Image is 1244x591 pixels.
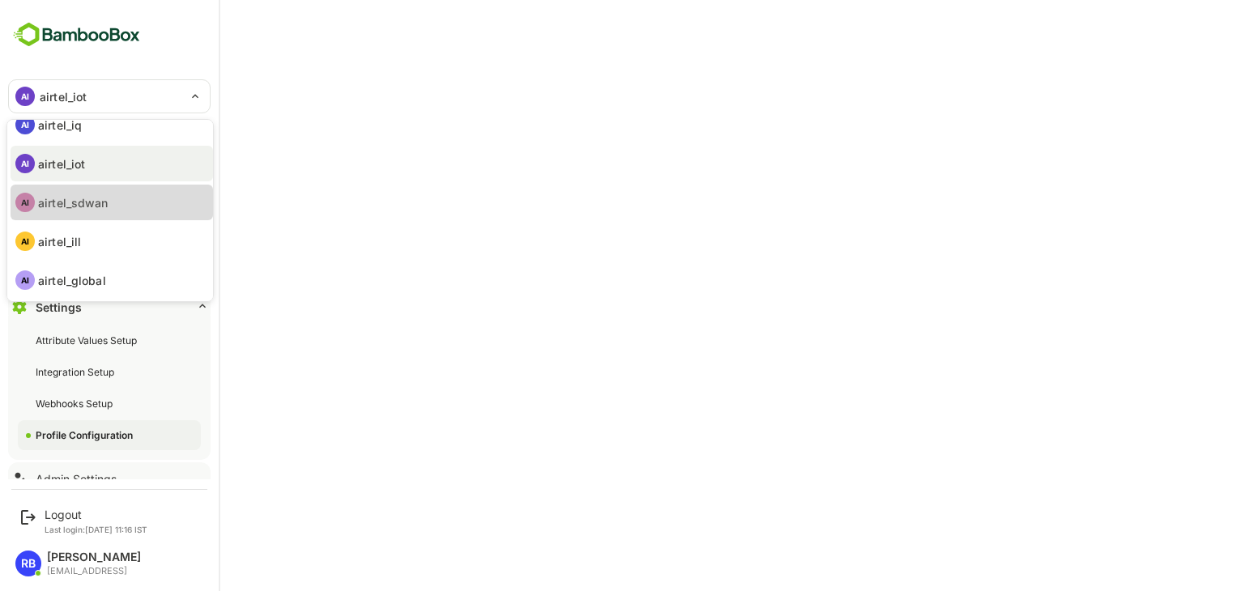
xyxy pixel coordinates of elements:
p: airtel_iot [38,155,85,172]
div: AI [15,232,35,251]
p: airtel_ill [38,233,81,250]
p: airtel_sdwan [38,194,109,211]
div: AI [15,193,35,212]
p: airtel_iq [38,117,82,134]
div: AI [15,270,35,290]
div: AI [15,115,35,134]
p: airtel_global [38,272,106,289]
div: AI [15,154,35,173]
